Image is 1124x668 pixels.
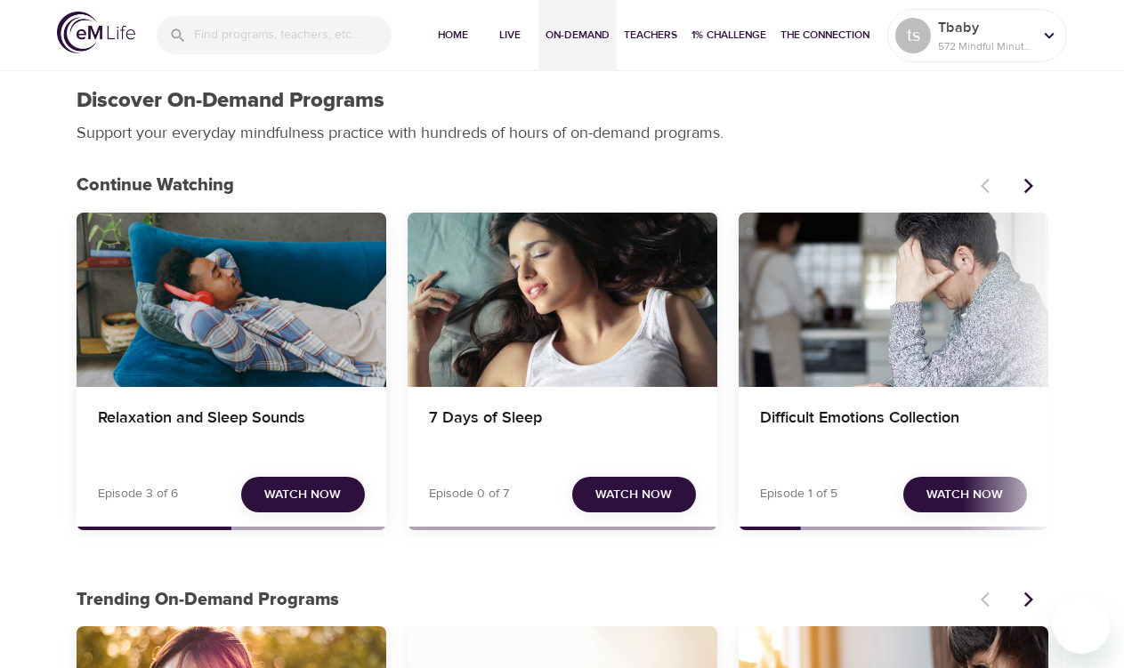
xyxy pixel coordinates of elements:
h4: Difficult Emotions Collection [760,408,1027,451]
span: Home [432,26,474,44]
span: Teachers [624,26,677,44]
p: Episode 0 of 7 [429,485,509,503]
h4: Relaxation and Sleep Sounds [98,408,365,451]
p: Trending On-Demand Programs [77,586,970,613]
span: Watch Now [595,484,672,506]
span: Watch Now [926,484,1003,506]
iframe: Button to launch messaging window [1053,597,1110,654]
p: Support your everyday mindfulness practice with hundreds of hours of on-demand programs. [77,121,744,145]
button: Watch Now [903,477,1027,513]
span: The Connection [780,26,869,44]
h4: 7 Days of Sleep [429,408,696,451]
span: On-Demand [546,26,610,44]
h1: Discover On-Demand Programs [77,88,384,114]
button: Watch Now [241,477,365,513]
button: Next items [1009,580,1048,619]
p: 572 Mindful Minutes [938,38,1032,54]
img: logo [57,12,135,53]
button: Difficult Emotions Collection [739,213,1048,387]
span: Watch Now [264,484,341,506]
button: Relaxation and Sleep Sounds [77,213,386,387]
div: ts [895,18,931,53]
input: Find programs, teachers, etc... [194,16,392,54]
span: Live [489,26,531,44]
button: Next items [1009,166,1048,205]
span: 1% Challenge [691,26,766,44]
button: 7 Days of Sleep [408,213,717,387]
p: Episode 3 of 6 [98,485,178,503]
p: Episode 1 of 5 [760,485,837,503]
h3: Continue Watching [77,175,970,196]
p: Tbaby [938,17,1032,38]
button: Watch Now [572,477,696,513]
